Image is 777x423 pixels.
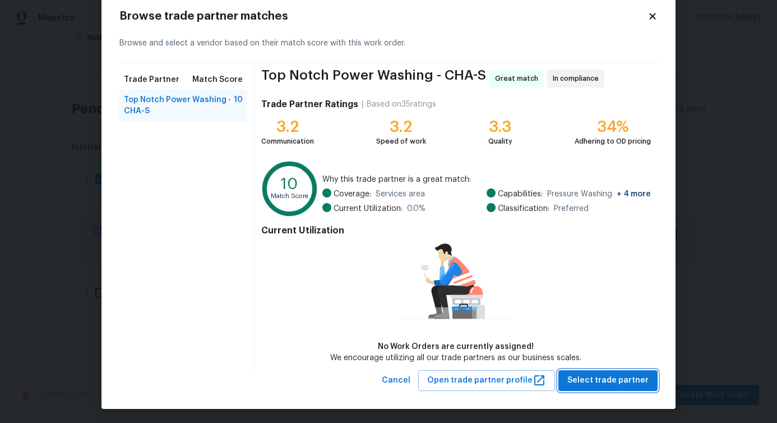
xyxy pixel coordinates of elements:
span: Top Notch Power Washing - CHA-S [124,94,234,117]
span: Cancel [382,374,410,388]
text: Match Score [271,193,308,199]
button: Cancel [377,370,415,391]
div: 3.3 [488,121,512,132]
div: We encourage utilizing all our trade partners as our business scales. [330,352,581,364]
span: 0.0 % [407,203,425,214]
h2: Browse trade partner matches [119,11,647,22]
span: In compliance [553,73,603,84]
text: 10 [281,176,298,192]
span: 10 [234,94,243,117]
span: Classification: [498,203,549,214]
span: Capabilities: [498,188,543,200]
h4: Current Utilization [261,225,651,236]
div: 3.2 [376,121,426,132]
span: Match Score [192,74,243,85]
span: Pressure Washing [547,188,651,200]
span: Trade Partner [124,74,179,85]
span: Top Notch Power Washing - CHA-S [261,70,486,88]
span: Open trade partner profile [427,374,546,388]
div: Adhering to OD pricing [575,136,651,147]
span: Great match [495,73,543,84]
span: Services area [376,188,425,200]
button: Select trade partner [558,370,658,391]
button: Open trade partner profile [418,370,555,391]
span: Preferred [554,203,589,214]
div: Speed of work [376,136,426,147]
h4: Trade Partner Ratings [261,99,358,110]
span: Coverage: [334,188,371,200]
span: Select trade partner [567,374,649,388]
span: + 4 more [617,190,651,198]
div: Browse and select a vendor based on their match score with this work order. [119,24,658,63]
span: Why this trade partner is a great match: [322,174,651,185]
div: | [358,99,367,110]
span: Current Utilization: [334,203,403,214]
div: No Work Orders are currently assigned! [330,341,581,352]
div: 34% [575,121,651,132]
div: Based on 35 ratings [367,99,436,110]
div: 3.2 [261,121,314,132]
div: Quality [488,136,512,147]
div: Communication [261,136,314,147]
